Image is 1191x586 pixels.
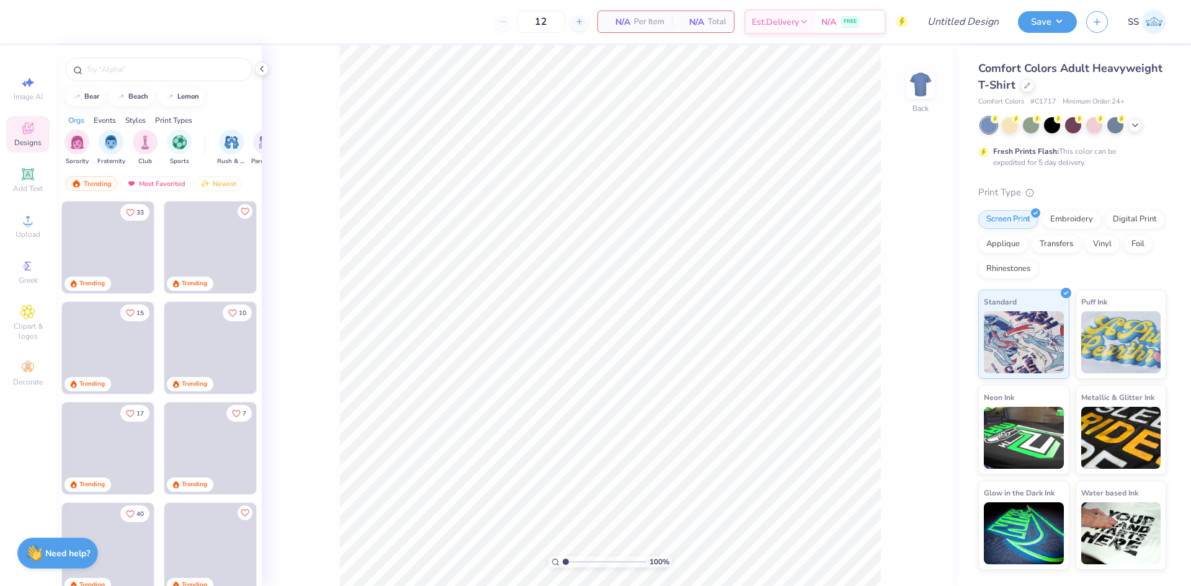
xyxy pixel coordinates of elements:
span: N/A [679,16,704,29]
img: Water based Ink [1081,502,1161,564]
span: FREE [844,17,857,26]
span: Puff Ink [1081,295,1107,308]
span: Per Item [634,16,664,29]
button: Like [120,505,149,522]
div: Back [912,103,929,114]
div: Rhinestones [978,260,1038,278]
div: Print Type [978,185,1166,200]
img: Back [908,72,933,97]
div: Trending [79,480,105,489]
span: # C1717 [1030,97,1056,107]
div: Events [94,115,116,126]
img: Sorority Image [70,135,84,149]
img: Parent's Weekend Image [259,135,273,149]
button: filter button [217,130,246,166]
button: filter button [133,130,158,166]
img: Rush & Bid Image [225,135,239,149]
div: Styles [125,115,146,126]
button: Like [238,505,252,520]
div: Print Types [155,115,192,126]
span: Comfort Colors Adult Heavyweight T-Shirt [978,61,1162,92]
span: Water based Ink [1081,486,1138,499]
img: Club Image [138,135,152,149]
img: most_fav.gif [127,179,136,188]
strong: Fresh Prints Flash: [993,146,1059,156]
div: lemon [177,93,199,100]
img: Newest.gif [200,179,210,188]
div: bear [84,93,99,100]
span: N/A [821,16,836,29]
span: Metallic & Glitter Ink [1081,391,1154,404]
img: trending.gif [71,179,81,188]
div: filter for Sorority [65,130,89,166]
input: – – [517,11,565,33]
span: Decorate [13,377,43,387]
button: filter button [167,130,192,166]
div: Transfers [1032,235,1081,254]
span: Rush & Bid [217,157,246,166]
div: beach [128,93,148,100]
div: filter for Fraternity [97,130,125,166]
button: Like [238,204,252,219]
span: Sports [170,157,189,166]
img: Standard [984,311,1064,373]
span: Add Text [13,184,43,193]
div: Applique [978,235,1028,254]
span: 10 [239,310,246,316]
img: Fraternity Image [104,135,118,149]
button: Like [226,405,252,422]
span: 33 [136,210,144,216]
div: Screen Print [978,210,1038,229]
div: Trending [182,279,207,288]
span: 15 [136,310,144,316]
span: Clipart & logos [6,321,50,341]
img: Metallic & Glitter Ink [1081,407,1161,469]
div: filter for Sports [167,130,192,166]
div: Trending [182,480,207,489]
span: Upload [16,229,40,239]
div: Trending [79,279,105,288]
div: Trending [79,380,105,389]
button: lemon [158,87,205,106]
a: SS [1128,10,1166,34]
span: Comfort Colors [978,97,1024,107]
span: Glow in the Dark Ink [984,486,1055,499]
img: Sam Snyder [1142,10,1166,34]
button: Like [223,304,252,321]
img: trend_line.gif [72,93,82,100]
span: Standard [984,295,1017,308]
img: trend_line.gif [165,93,175,100]
div: Vinyl [1085,235,1120,254]
span: Total [708,16,726,29]
button: Like [120,405,149,422]
span: 17 [136,411,144,417]
button: Like [120,304,149,321]
div: filter for Parent's Weekend [251,130,280,166]
span: Club [138,157,152,166]
div: This color can be expedited for 5 day delivery. [993,146,1146,168]
span: 40 [136,511,144,517]
span: 7 [243,411,246,417]
img: Sports Image [172,135,187,149]
button: bear [65,87,105,106]
span: Designs [14,138,42,148]
img: trend_line.gif [116,93,126,100]
span: Est. Delivery [752,16,799,29]
button: filter button [97,130,125,166]
img: Puff Ink [1081,311,1161,373]
button: beach [109,87,154,106]
input: Untitled Design [917,9,1009,34]
img: Neon Ink [984,407,1064,469]
button: Save [1018,11,1077,33]
button: Like [120,204,149,221]
span: 100 % [649,556,669,567]
span: SS [1128,15,1139,29]
span: N/A [605,16,630,29]
span: Greek [19,275,38,285]
button: filter button [65,130,89,166]
div: Most Favorited [121,176,191,191]
span: Fraternity [97,157,125,166]
span: Minimum Order: 24 + [1063,97,1125,107]
div: filter for Rush & Bid [217,130,246,166]
div: Embroidery [1042,210,1101,229]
